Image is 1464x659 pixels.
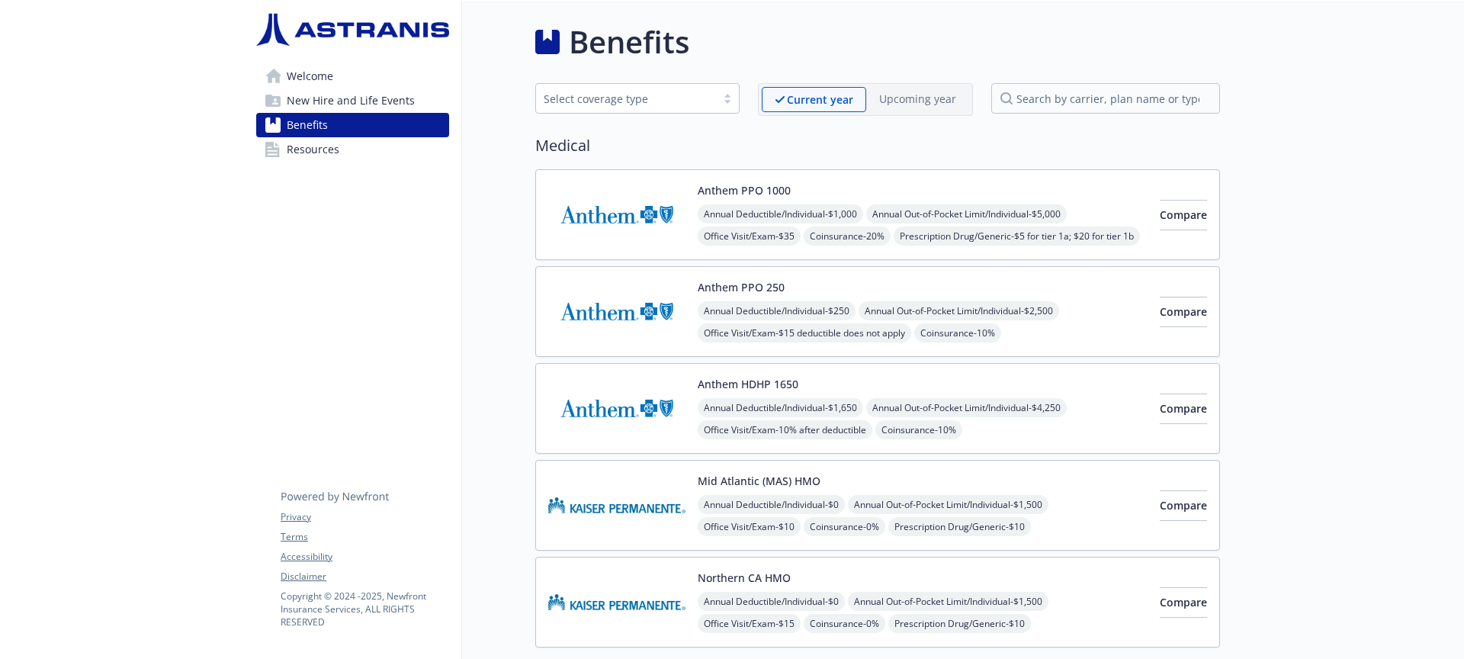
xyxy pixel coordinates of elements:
span: Compare [1160,595,1207,609]
a: Welcome [256,64,449,88]
span: Coinsurance - 20% [804,227,891,246]
a: Terms [281,530,448,544]
span: Annual Deductible/Individual - $250 [698,301,856,320]
button: Anthem PPO 250 [698,279,785,295]
button: Compare [1160,490,1207,521]
span: Resources [287,137,339,162]
span: Compare [1160,498,1207,513]
span: Compare [1160,401,1207,416]
img: Kaiser Permanente Insurance Company carrier logo [548,473,685,538]
a: Privacy [281,510,448,524]
span: Benefits [287,113,328,137]
button: Compare [1160,297,1207,327]
h2: Medical [535,134,1220,157]
input: search by carrier, plan name or type [991,83,1220,114]
span: Coinsurance - 10% [875,420,962,439]
span: Annual Out-of-Pocket Limit/Individual - $4,250 [866,398,1067,417]
span: Annual Out-of-Pocket Limit/Individual - $2,500 [859,301,1059,320]
p: Copyright © 2024 - 2025 , Newfront Insurance Services, ALL RIGHTS RESERVED [281,590,448,628]
img: Anthem Blue Cross carrier logo [548,376,685,441]
a: Resources [256,137,449,162]
span: Prescription Drug/Generic - $5 for tier 1a; $20 for tier 1b [894,227,1140,246]
img: Anthem Blue Cross carrier logo [548,279,685,344]
button: Compare [1160,200,1207,230]
button: Compare [1160,394,1207,424]
span: Office Visit/Exam - $15 deductible does not apply [698,323,911,342]
a: Disclaimer [281,570,448,583]
span: Annual Deductible/Individual - $0 [698,495,845,514]
span: Annual Deductible/Individual - $1,650 [698,398,863,417]
span: Office Visit/Exam - $35 [698,227,801,246]
span: Compare [1160,207,1207,222]
span: Office Visit/Exam - 10% after deductible [698,420,872,439]
a: Benefits [256,113,449,137]
span: Annual Out-of-Pocket Limit/Individual - $1,500 [848,495,1048,514]
button: Northern CA HMO [698,570,791,586]
span: Coinsurance - 0% [804,614,885,633]
span: Prescription Drug/Generic - $10 [888,517,1031,536]
span: Upcoming year [866,87,969,112]
div: Select coverage type [544,91,708,107]
span: Compare [1160,304,1207,319]
span: Prescription Drug/Generic - $10 [888,614,1031,633]
span: New Hire and Life Events [287,88,415,113]
p: Current year [787,92,853,108]
button: Mid Atlantic (MAS) HMO [698,473,820,489]
h1: Benefits [569,19,689,65]
p: Upcoming year [879,91,956,107]
span: Annual Deductible/Individual - $0 [698,592,845,611]
span: Annual Out-of-Pocket Limit/Individual - $5,000 [866,204,1067,223]
span: Coinsurance - 10% [914,323,1001,342]
img: Kaiser Permanente Insurance Company carrier logo [548,570,685,635]
span: Office Visit/Exam - $10 [698,517,801,536]
button: Anthem HDHP 1650 [698,376,798,392]
img: Anthem Blue Cross carrier logo [548,182,685,247]
button: Anthem PPO 1000 [698,182,791,198]
span: Annual Out-of-Pocket Limit/Individual - $1,500 [848,592,1048,611]
span: Office Visit/Exam - $15 [698,614,801,633]
a: New Hire and Life Events [256,88,449,113]
span: Coinsurance - 0% [804,517,885,536]
a: Accessibility [281,550,448,564]
span: Annual Deductible/Individual - $1,000 [698,204,863,223]
span: Welcome [287,64,333,88]
button: Compare [1160,587,1207,618]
